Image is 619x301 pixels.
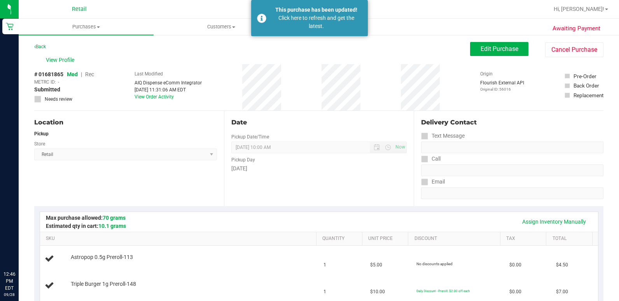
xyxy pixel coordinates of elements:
div: This purchase has been updated! [271,6,362,14]
span: $7.00 [556,288,568,296]
a: Back [34,44,46,49]
span: No discounts applied [416,262,453,266]
a: Quantity [322,236,359,242]
a: Customers [154,19,289,35]
span: Hi, [PERSON_NAME]! [554,6,604,12]
span: $5.00 [370,261,382,269]
span: $4.50 [556,261,568,269]
span: $0.00 [509,261,521,269]
span: Retail [72,6,87,12]
label: Pickup Day [231,156,255,163]
span: Triple Burger 1g Preroll-148 [71,280,136,288]
span: Rec [85,71,94,77]
div: Click here to refresh and get the latest. [271,14,362,30]
span: Submitted [34,86,60,94]
span: $0.00 [509,288,521,296]
span: View Profile [46,56,77,64]
span: # 01681865 [34,70,63,79]
div: Delivery Contact [421,118,603,127]
div: Replacement [574,91,603,99]
span: Daily Discount - Preroll: $2.00 off each [416,289,470,293]
p: Original ID: 56016 [480,86,524,92]
div: Pre-Order [574,72,596,80]
span: Estimated qty in cart: [46,223,126,229]
iframe: Resource center unread badge [23,238,32,247]
inline-svg: Retail [6,23,14,30]
div: AIQ Dispense eComm Integrator [135,79,202,86]
p: 12:46 PM EDT [3,271,15,292]
span: Customers [154,23,288,30]
label: Last Modified [135,70,163,77]
a: SKU [46,236,313,242]
span: 1 [323,288,326,296]
label: Email [421,176,445,187]
iframe: Resource center [8,239,31,262]
a: Total [553,236,589,242]
span: Astropop 0.5g Preroll-113 [71,254,133,261]
label: Origin [480,70,493,77]
a: Purchases [19,19,154,35]
div: Location [34,118,217,127]
span: Med [67,71,78,77]
span: - [58,79,59,86]
span: 70 grams [103,215,126,221]
button: Edit Purchase [470,42,528,56]
span: Purchases [19,23,154,30]
span: Max purchase allowed: [46,215,126,221]
span: 1 [323,261,326,269]
strong: Pickup [34,131,49,136]
input: Format: (999) 999-9999 [421,164,603,176]
div: Date [231,118,407,127]
input: Format: (999) 999-9999 [421,142,603,153]
span: | [81,71,82,77]
div: [DATE] [231,164,407,173]
label: Store [34,140,45,147]
div: [DATE] 11:31:06 AM EDT [135,86,202,93]
p: 09/28 [3,292,15,297]
span: Edit Purchase [481,45,518,52]
a: Tax [506,236,543,242]
a: Discount [414,236,497,242]
div: Flourish External API [480,79,524,92]
span: Awaiting Payment [553,24,600,33]
a: View Order Activity [135,94,174,100]
div: Back Order [574,82,599,89]
label: Pickup Date/Time [231,133,269,140]
span: 10.1 grams [98,223,126,229]
a: Unit Price [368,236,405,242]
span: $10.00 [370,288,385,296]
a: Assign Inventory Manually [517,215,591,228]
span: METRC ID: [34,79,56,86]
label: Text Message [421,130,465,142]
label: Call [421,153,441,164]
button: Cancel Purchase [545,42,603,57]
span: Needs review [45,96,72,103]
